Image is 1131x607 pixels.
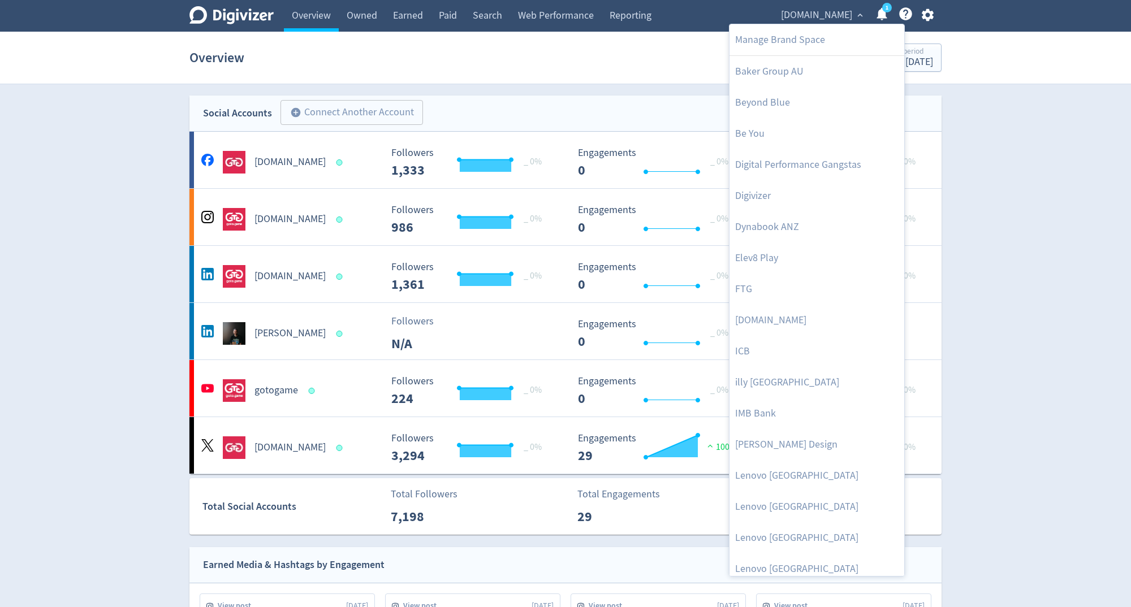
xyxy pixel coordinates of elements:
a: Lenovo [GEOGRAPHIC_DATA] [729,553,904,584]
a: Dynabook ANZ [729,211,904,242]
a: ICB [729,336,904,367]
a: Lenovo [GEOGRAPHIC_DATA] [729,522,904,553]
a: [PERSON_NAME] Design [729,429,904,460]
a: Beyond Blue [729,87,904,118]
a: Baker Group AU [729,56,904,87]
a: Elev8 Play [729,242,904,274]
a: IMB Bank [729,398,904,429]
a: [DOMAIN_NAME] [729,305,904,336]
a: illy [GEOGRAPHIC_DATA] [729,367,904,398]
a: Lenovo [GEOGRAPHIC_DATA] [729,491,904,522]
a: Manage Brand Space [729,24,904,55]
a: Be You [729,118,904,149]
a: Digital Performance Gangstas [729,149,904,180]
a: FTG [729,274,904,305]
a: Lenovo [GEOGRAPHIC_DATA] [729,460,904,491]
a: Digivizer [729,180,904,211]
